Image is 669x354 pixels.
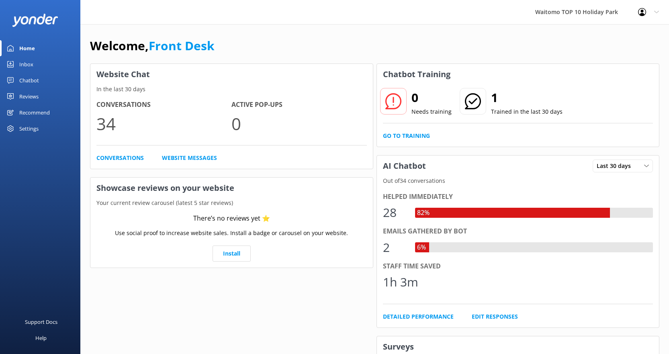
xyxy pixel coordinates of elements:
div: 1h 3m [383,272,418,292]
div: Help [35,330,47,346]
div: 28 [383,203,407,222]
h1: Welcome, [90,36,215,55]
a: Conversations [96,153,144,162]
h3: Showcase reviews on your website [90,178,373,198]
p: Trained in the last 30 days [491,107,563,116]
p: 34 [96,110,231,137]
div: There’s no reviews yet ⭐ [193,213,270,224]
p: Your current review carousel (latest 5 star reviews) [90,198,373,207]
h2: 1 [491,88,563,107]
div: Staff time saved [383,261,653,272]
h3: Website Chat [90,64,373,85]
div: 6% [415,242,428,253]
div: Support Docs [25,314,57,330]
p: 0 [231,110,366,137]
h4: Active Pop-ups [231,100,366,110]
div: 2 [383,238,407,257]
a: Go to Training [383,131,430,140]
div: 82% [415,208,432,218]
div: Chatbot [19,72,39,88]
p: Out of 34 conversations [377,176,659,185]
a: Website Messages [162,153,217,162]
a: Install [213,246,251,262]
p: Needs training [411,107,452,116]
div: Settings [19,121,39,137]
h3: AI Chatbot [377,156,432,176]
div: Recommend [19,104,50,121]
p: Use social proof to increase website sales. Install a badge or carousel on your website. [115,229,348,237]
a: Edit Responses [472,312,518,321]
div: Helped immediately [383,192,653,202]
div: Emails gathered by bot [383,226,653,237]
span: Last 30 days [597,162,636,170]
a: Detailed Performance [383,312,454,321]
p: In the last 30 days [90,85,373,94]
div: Reviews [19,88,39,104]
div: Home [19,40,35,56]
a: Front Desk [149,37,215,54]
h3: Chatbot Training [377,64,456,85]
img: yonder-white-logo.png [12,14,58,27]
h2: 0 [411,88,452,107]
div: Inbox [19,56,33,72]
h4: Conversations [96,100,231,110]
